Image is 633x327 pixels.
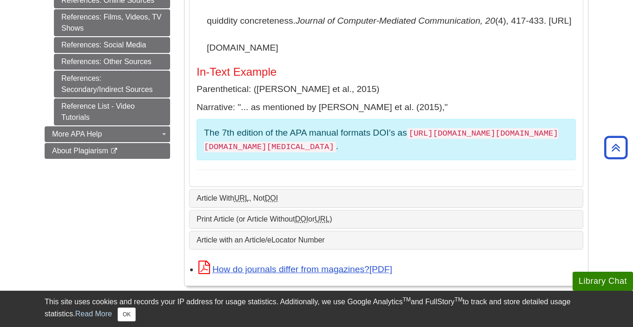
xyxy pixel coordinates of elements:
a: References: Social Media [54,37,170,53]
abbr: Digital Object Identifier. This is the string of numbers associated with a particular article. No... [265,194,278,202]
a: Article with an Article/eLocator Number [197,236,576,244]
i: Journal of Computer-Mediated Communication, 20 [296,16,495,26]
a: About Plagiarism [45,143,170,159]
span: About Plagiarism [52,147,108,155]
a: Print Article (or Article WithoutDOIorURL) [197,215,576,223]
code: [URL][DOMAIN_NAME][DOMAIN_NAME][DOMAIN_NAME][MEDICAL_DATA] [204,128,558,152]
sup: TM [402,296,410,303]
a: References: Secondary/Indirect Sources [54,71,170,98]
a: Link opens in new window [198,264,392,274]
a: References: Other Sources [54,54,170,70]
div: This site uses cookies and records your IP address for usage statistics. Additionally, we use Goo... [45,296,588,321]
abbr: Uniform Resource Locator. This is the web/URL address found in the address bar of a webpage. [315,215,330,223]
button: Close [118,307,136,321]
i: This link opens in a new window [110,148,118,154]
p: Parenthetical: ([PERSON_NAME] et al., 2015) [197,83,576,96]
abbr: Digital Object Identifier. This is the string of numbers associated with a particular article. No... [295,215,308,223]
a: Read More [75,310,112,318]
a: References: Films, Videos, TV Shows [54,9,170,36]
a: Reference List - Video Tutorials [54,98,170,125]
p: Narrative: "... as mentioned by [PERSON_NAME] et al. (2015)," [197,101,576,114]
a: More APA Help [45,126,170,142]
button: Library Chat [573,272,633,291]
abbr: Uniform Resource Locator. This is the web/URL address found in the address bar of a webpage. [234,194,249,202]
p: The 7th edition of the APA manual formats DOI’s as . [204,126,568,153]
h5: In-Text Example [197,66,576,78]
a: Article WithURL, NotDOI [197,194,576,203]
a: Back to Top [601,141,631,154]
sup: TM [455,296,462,303]
span: More APA Help [52,130,102,138]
